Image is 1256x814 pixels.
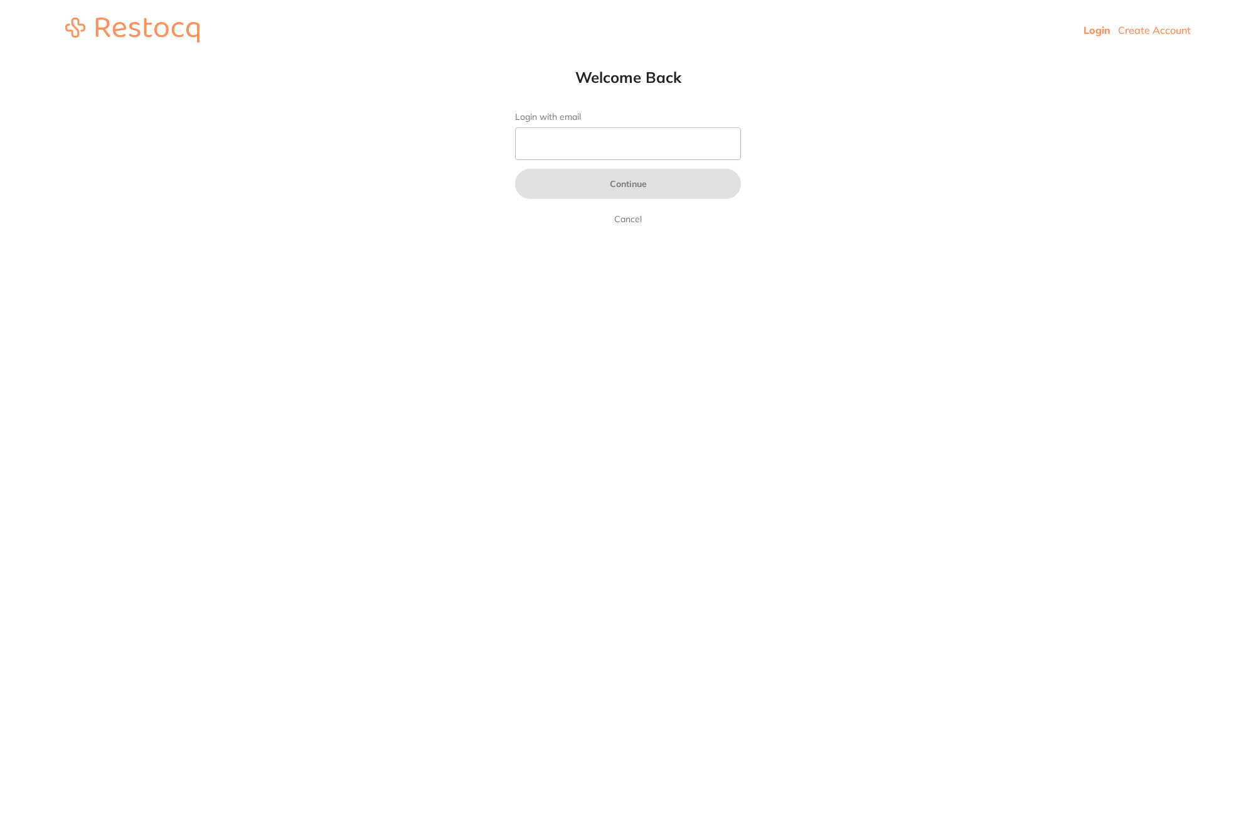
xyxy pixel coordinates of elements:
h1: Welcome Back [490,68,766,87]
a: Create Account [1118,24,1191,36]
a: Login [1083,24,1110,36]
button: Continue [515,169,741,199]
img: restocq_logo.svg [65,18,200,43]
a: Cancel [612,212,644,227]
label: Login with email [515,112,741,122]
